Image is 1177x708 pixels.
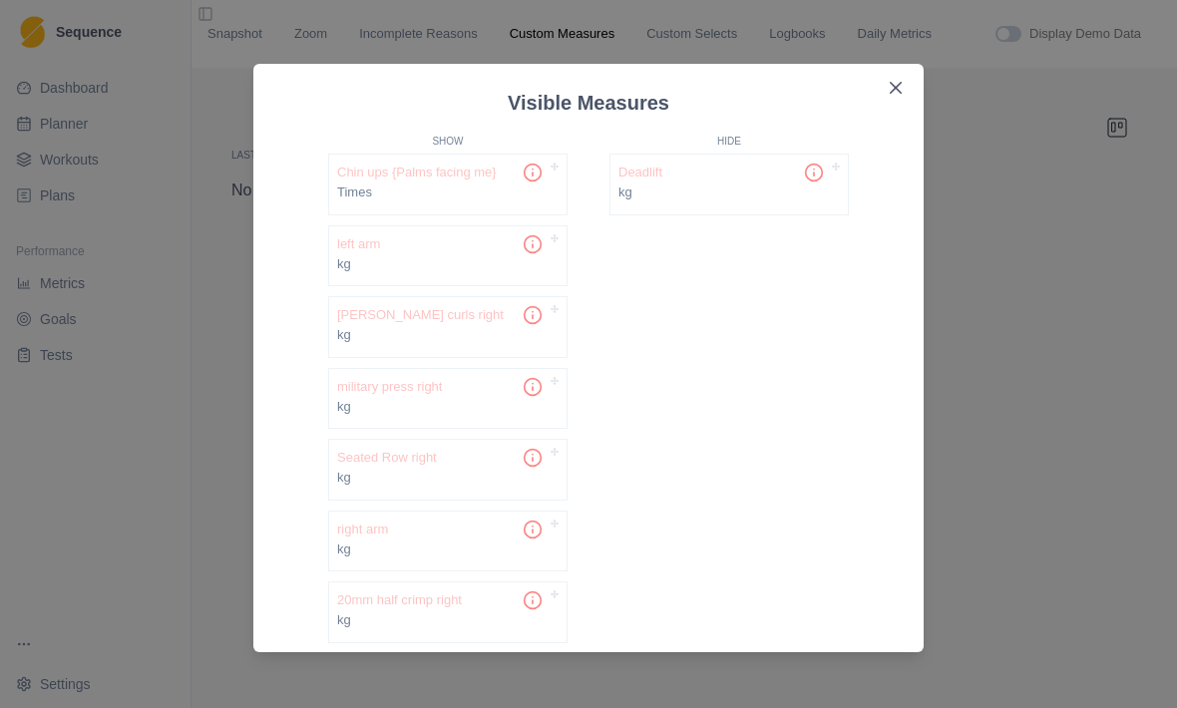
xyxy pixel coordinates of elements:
p: Seated Row right [337,448,437,468]
div: Seated Row rightkg [328,439,568,501]
p: kg [337,325,559,345]
p: right arm [337,520,388,539]
p: military press right [337,377,442,397]
p: Hide [604,134,854,149]
div: left armkg [328,225,568,287]
div: [PERSON_NAME] curls rightkg [328,296,568,358]
p: kg [337,397,559,417]
div: Chin ups {Palms facing me}Times [328,154,568,215]
div: 20mm half crimp rightkg [328,581,568,643]
p: Chin ups {Palms facing me} [337,163,497,182]
p: Deadlift [618,163,662,182]
div: right armkg [328,511,568,572]
p: Show [323,134,573,149]
p: 20mm half crimp right [337,590,462,610]
header: Visible Measures [277,72,900,118]
p: [PERSON_NAME] curls right [337,305,504,325]
p: kg [618,182,840,202]
div: military press rightkg [328,368,568,430]
p: kg [337,539,559,559]
button: Close [880,72,912,104]
p: kg [337,468,559,488]
p: kg [337,254,559,274]
p: left arm [337,234,380,254]
p: Times [337,182,559,202]
p: kg [337,610,559,630]
div: Deadliftkg [609,154,849,215]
